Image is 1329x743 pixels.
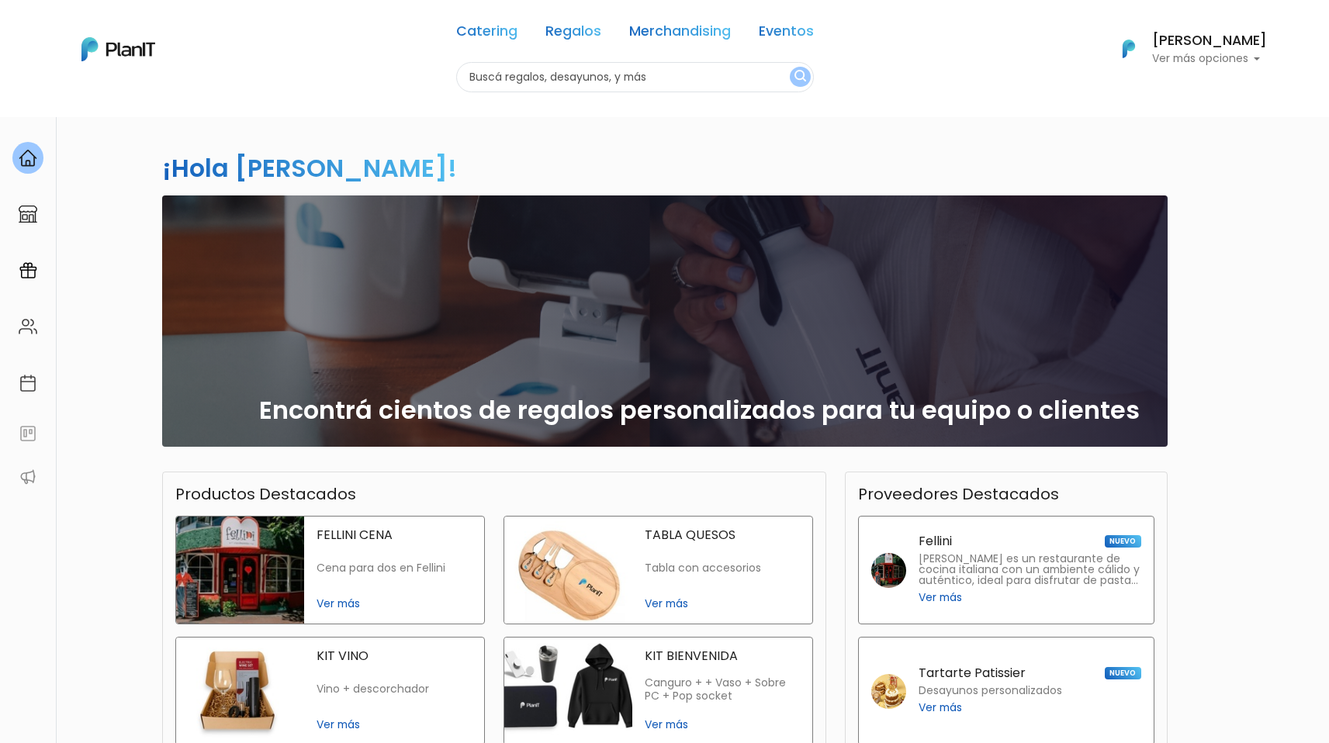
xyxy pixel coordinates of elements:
p: KIT VINO [317,650,472,662]
p: Ver más opciones [1152,54,1267,64]
p: [PERSON_NAME] es un restaurante de cocina italiana con un ambiente cálido y auténtico, ideal para... [919,554,1141,586]
img: people-662611757002400ad9ed0e3c099ab2801c6687ba6c219adb57efc949bc21e19d.svg [19,317,37,336]
img: PlanIt Logo [81,37,155,61]
p: Tabla con accesorios [645,562,800,575]
input: Buscá regalos, desayunos, y más [456,62,814,92]
img: partners-52edf745621dab592f3b2c58e3bca9d71375a7ef29c3b500c9f145b62cc070d4.svg [19,468,37,486]
span: Ver más [919,700,962,716]
img: campaigns-02234683943229c281be62815700db0a1741e53638e28bf9629b52c665b00959.svg [19,261,37,280]
span: Ver más [645,717,800,733]
h2: Encontrá cientos de regalos personalizados para tu equipo o clientes [259,396,1140,425]
img: marketplace-4ceaa7011d94191e9ded77b95e3339b90024bf715f7c57f8cf31f2d8c509eaba.svg [19,205,37,223]
p: Desayunos personalizados [919,686,1062,696]
span: Ver más [645,596,800,612]
a: Fellini NUEVO [PERSON_NAME] es un restaurante de cocina italiana con un ambiente cálido y auténti... [858,516,1154,624]
a: Merchandising [629,25,731,43]
h2: ¡Hola [PERSON_NAME]! [162,150,457,185]
a: Regalos [545,25,601,43]
a: tabla quesos TABLA QUESOS Tabla con accesorios Ver más [504,516,813,624]
a: Catering [456,25,517,43]
h3: Proveedores Destacados [858,485,1059,503]
span: Ver más [919,589,962,606]
img: feedback-78b5a0c8f98aac82b08bfc38622c3050aee476f2c9584af64705fc4e61158814.svg [19,424,37,443]
a: fellini cena FELLINI CENA Cena para dos en Fellini Ver más [175,516,485,624]
img: fellini cena [176,517,304,624]
h3: Productos Destacados [175,485,356,503]
img: tabla quesos [504,517,632,624]
span: NUEVO [1105,535,1140,548]
p: TABLA QUESOS [645,529,800,541]
span: Ver más [317,717,472,733]
p: KIT BIENVENIDA [645,650,800,662]
img: home-e721727adea9d79c4d83392d1f703f7f8bce08238fde08b1acbfd93340b81755.svg [19,149,37,168]
span: NUEVO [1105,667,1140,679]
span: Ver más [317,596,472,612]
p: Cena para dos en Fellini [317,562,472,575]
p: Vino + descorchador [317,683,472,696]
img: fellini [871,553,906,588]
p: Fellini [919,535,952,548]
img: search_button-432b6d5273f82d61273b3651a40e1bd1b912527efae98b1b7a1b2c0702e16a8d.svg [794,70,806,85]
p: FELLINI CENA [317,529,472,541]
img: calendar-87d922413cdce8b2cf7b7f5f62616a5cf9e4887200fb71536465627b3292af00.svg [19,374,37,392]
a: Eventos [759,25,814,43]
img: tartarte patissier [871,674,906,709]
button: PlanIt Logo [PERSON_NAME] Ver más opciones [1102,29,1267,69]
img: PlanIt Logo [1112,32,1146,66]
p: Tartarte Patissier [919,667,1026,679]
p: Canguro + + Vaso + Sobre PC + Pop socket [645,676,800,703]
h6: [PERSON_NAME] [1152,34,1267,48]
